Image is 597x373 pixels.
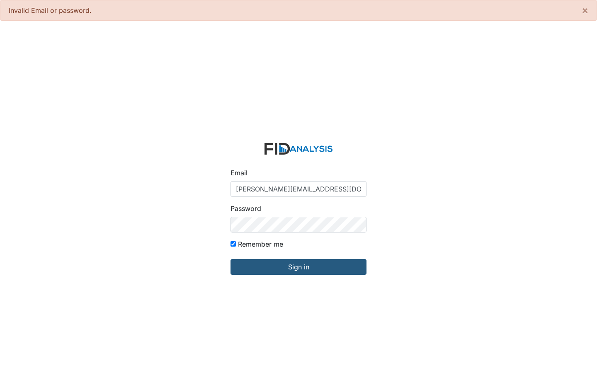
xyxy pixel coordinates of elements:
span: × [582,4,588,16]
label: Email [231,168,248,178]
label: Password [231,203,261,213]
img: logo-2fc8c6e3336f68795322cb6e9a2b9007179b544421de10c17bdaae8622450297.svg [265,143,332,155]
label: Remember me [238,239,283,249]
input: Sign in [231,259,366,275]
button: × [573,0,597,20]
